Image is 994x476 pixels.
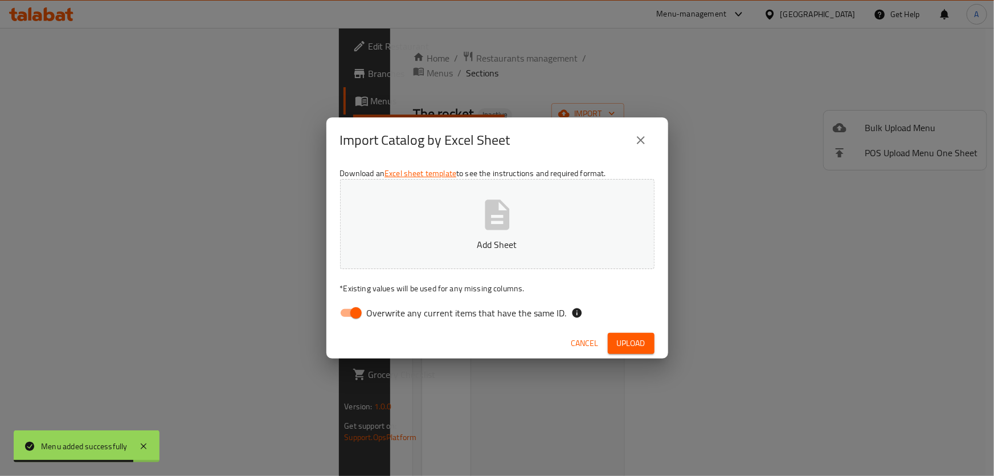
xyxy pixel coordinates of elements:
[340,179,655,269] button: Add Sheet
[367,306,567,320] span: Overwrite any current items that have the same ID.
[358,238,637,251] p: Add Sheet
[41,440,128,453] div: Menu added successfully
[326,163,668,328] div: Download an to see the instructions and required format.
[571,336,599,351] span: Cancel
[571,307,583,319] svg: If the overwrite option isn't selected, then the items that match an existing ID will be ignored ...
[340,131,510,149] h2: Import Catalog by Excel Sheet
[617,336,645,351] span: Upload
[340,283,655,294] p: Existing values will be used for any missing columns.
[608,333,655,354] button: Upload
[627,127,655,154] button: close
[384,166,456,181] a: Excel sheet template
[567,333,603,354] button: Cancel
